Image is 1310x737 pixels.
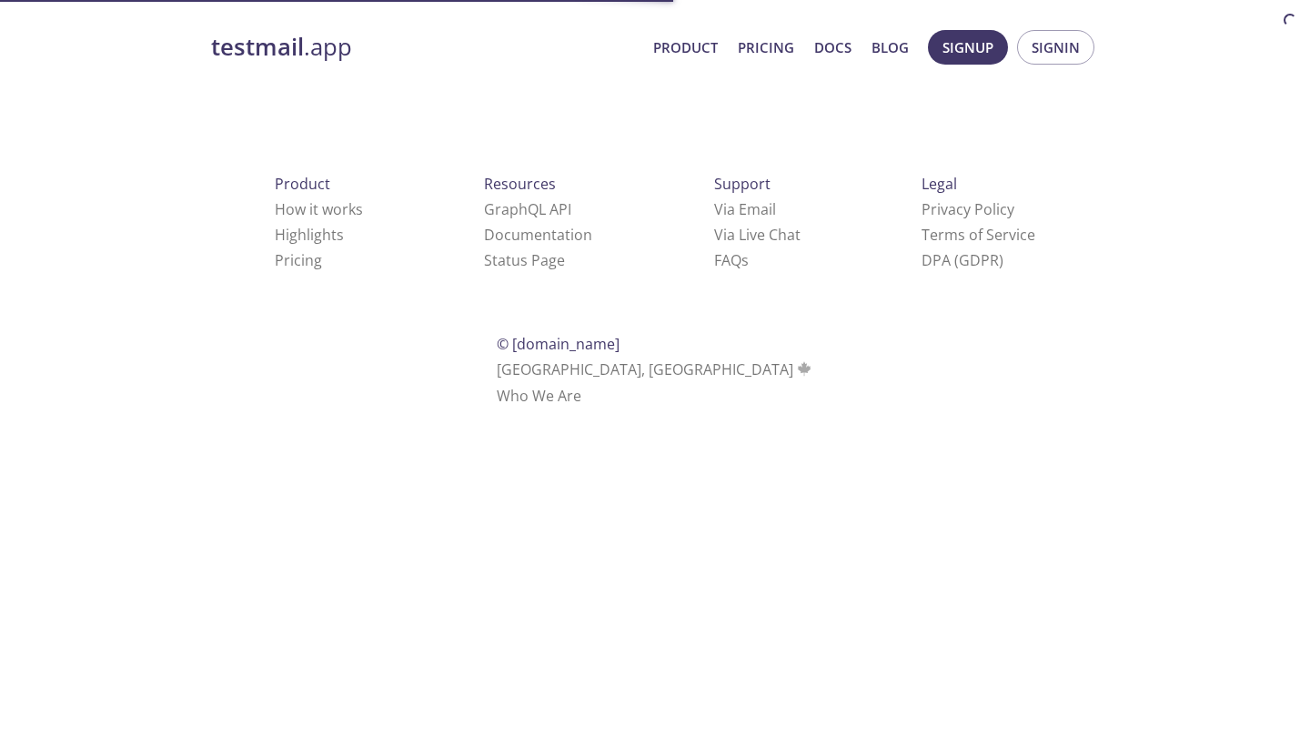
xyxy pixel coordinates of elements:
a: Pricing [275,250,322,270]
a: Privacy Policy [922,199,1014,219]
a: Via Email [714,199,776,219]
a: Highlights [275,225,344,245]
span: [GEOGRAPHIC_DATA], [GEOGRAPHIC_DATA] [497,359,814,379]
span: Legal [922,174,957,194]
a: Docs [814,35,851,59]
a: How it works [275,199,363,219]
a: Terms of Service [922,225,1035,245]
button: Signup [928,30,1008,65]
a: Documentation [484,225,592,245]
a: FAQ [714,250,749,270]
span: © [DOMAIN_NAME] [497,334,620,354]
a: GraphQL API [484,199,571,219]
span: Resources [484,174,556,194]
a: Pricing [738,35,794,59]
span: Product [275,174,330,194]
span: Signup [942,35,993,59]
a: Via Live Chat [714,225,801,245]
a: Status Page [484,250,565,270]
strong: testmail [211,31,304,63]
a: DPA (GDPR) [922,250,1003,270]
a: Blog [872,35,909,59]
a: Product [653,35,718,59]
span: Support [714,174,771,194]
span: s [741,250,749,270]
a: Who We Are [497,386,581,406]
span: Signin [1032,35,1080,59]
button: Signin [1017,30,1094,65]
a: testmail.app [211,32,639,63]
